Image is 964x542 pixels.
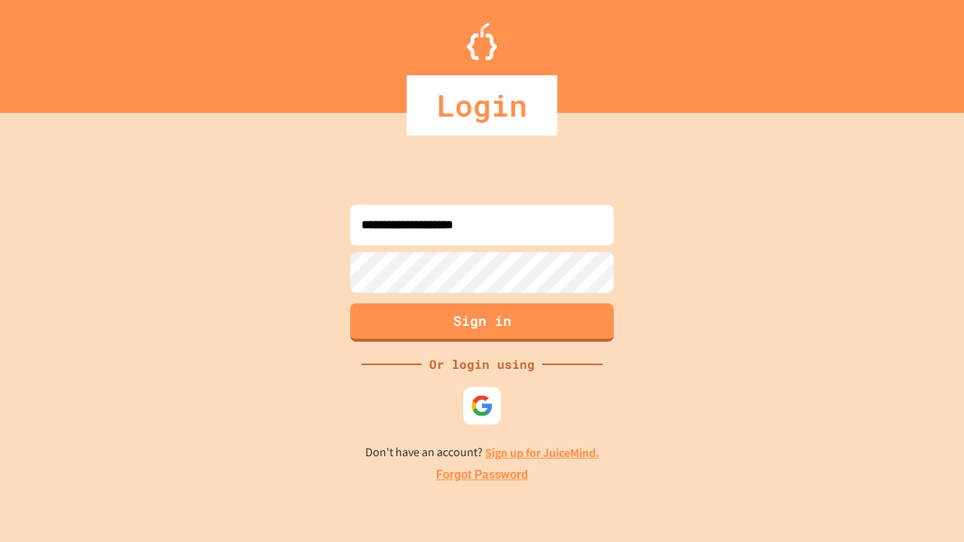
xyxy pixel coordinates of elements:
div: Login [407,75,557,135]
div: Or login using [422,355,542,373]
a: Sign up for JuiceMind. [485,445,599,461]
img: google-icon.svg [471,394,493,417]
p: Don't have an account? [365,443,599,462]
button: Sign in [350,303,614,342]
a: Forgot Password [436,466,528,484]
img: Logo.svg [467,23,497,60]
